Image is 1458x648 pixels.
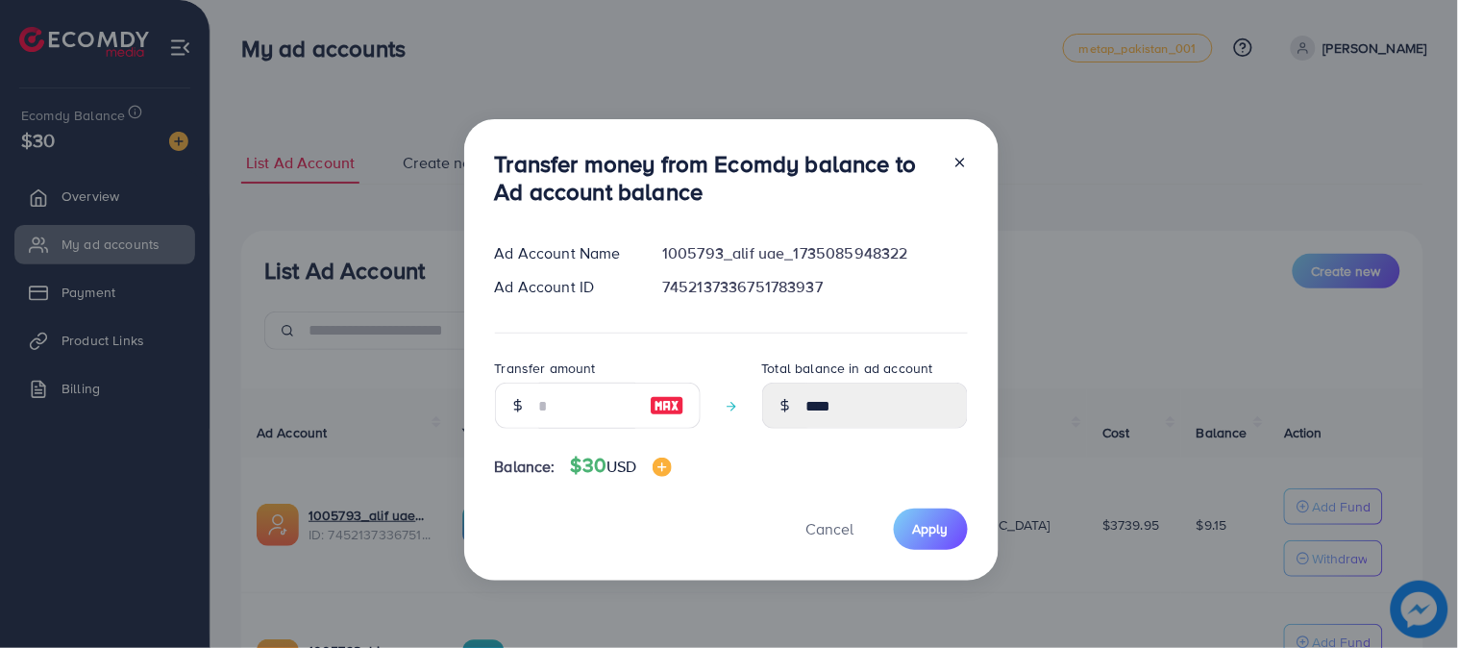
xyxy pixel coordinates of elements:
img: image [650,394,684,417]
span: Apply [913,519,949,538]
span: Balance: [495,456,556,478]
button: Apply [894,509,968,550]
span: Cancel [806,518,854,539]
div: Ad Account ID [480,276,648,298]
span: USD [606,456,636,477]
div: 7452137336751783937 [647,276,982,298]
div: Ad Account Name [480,242,648,264]
h3: Transfer money from Ecomdy balance to Ad account balance [495,150,937,206]
h4: $30 [571,454,672,478]
label: Total balance in ad account [762,359,933,378]
button: Cancel [782,509,878,550]
div: 1005793_alif uae_1735085948322 [647,242,982,264]
img: image [653,458,672,477]
label: Transfer amount [495,359,596,378]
